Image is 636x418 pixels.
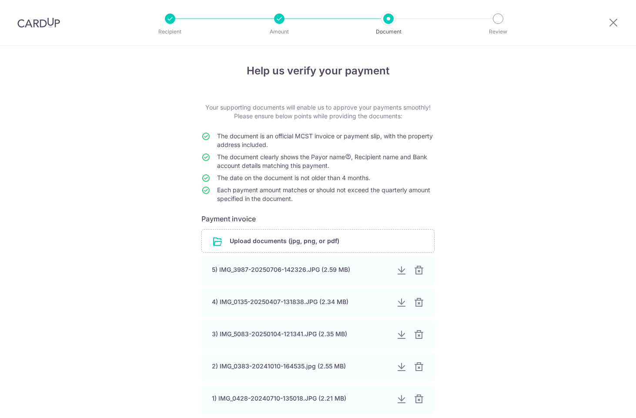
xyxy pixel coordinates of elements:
[201,229,435,253] div: Upload documents (jpg, png, or pdf)
[138,27,202,36] p: Recipient
[212,362,389,371] div: 2) IMG_0383-20241010-164535.jpg (2.55 MB)
[212,394,389,403] div: 1) IMG_0428-20240710-135018.JPG (2.21 MB)
[201,214,435,224] h6: Payment invoice
[217,132,433,148] span: The document is an official MCST invoice or payment slip, with the property address included.
[212,265,389,274] div: 5) IMG_3987-20250706-142326.JPG (2.59 MB)
[212,330,389,338] div: 3) IMG_5083-20250104-121341.JPG (2.35 MB)
[201,103,435,120] p: Your supporting documents will enable us to approve your payments smoothly! Please ensure below p...
[212,298,389,306] div: 4) IMG_0135-20250407-131838.JPG (2.34 MB)
[247,27,311,36] p: Amount
[580,392,627,414] iframe: Opens a widget where you can find more information
[217,174,370,181] span: The date on the document is not older than 4 months.
[217,186,430,202] span: Each payment amount matches or should not exceed the quarterly amount specified in the document.
[356,27,421,36] p: Document
[17,17,60,28] img: CardUp
[466,27,530,36] p: Review
[217,153,427,169] span: The document clearly shows the Payor name , Recipient name and Bank account details matching this...
[201,63,435,79] h4: Help us verify your payment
